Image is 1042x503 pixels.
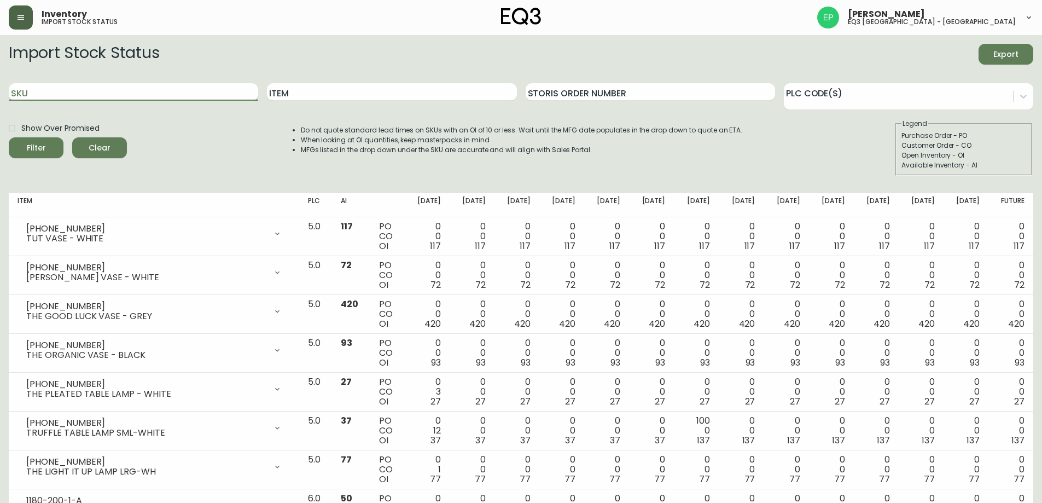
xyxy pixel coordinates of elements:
[683,416,710,446] div: 100 0
[431,356,441,369] span: 93
[379,377,395,407] div: PO CO
[901,141,1026,151] div: Customer Order - CO
[719,193,764,217] th: [DATE]
[863,338,890,368] div: 0 0
[700,395,710,408] span: 27
[817,377,845,407] div: 0 0
[808,193,853,217] th: [DATE]
[694,317,710,330] span: 420
[848,10,925,19] span: [PERSON_NAME]
[564,240,575,252] span: 117
[1011,434,1024,447] span: 137
[503,222,531,251] div: 0 0
[42,10,87,19] span: Inventory
[772,416,800,446] div: 0 0
[475,395,486,408] span: 27
[520,473,531,485] span: 77
[475,473,486,485] span: 77
[610,395,620,408] span: 27
[26,311,266,321] div: THE GOOD LUCK VASE - GREY
[430,240,441,252] span: 117
[649,317,665,330] span: 420
[299,193,332,217] th: PLC
[727,377,755,407] div: 0 0
[26,467,266,477] div: THE LIGHT IT UP LAMP LRG-WH
[379,317,388,330] span: OI
[548,222,575,251] div: 0 0
[969,279,980,291] span: 72
[610,356,620,369] span: 93
[683,338,710,368] div: 0 0
[655,395,665,408] span: 27
[26,263,266,273] div: [PHONE_NUMBER]
[772,299,800,329] div: 0 0
[638,261,665,290] div: 0 0
[700,356,710,369] span: 93
[829,317,845,330] span: 420
[789,473,800,485] span: 77
[548,455,575,484] div: 0 0
[469,317,486,330] span: 420
[609,240,620,252] span: 117
[593,416,620,446] div: 0 0
[539,193,584,217] th: [DATE]
[638,338,665,368] div: 0 0
[907,377,935,407] div: 0 0
[967,434,980,447] span: 137
[683,261,710,290] div: 0 0
[772,222,800,251] div: 0 0
[817,7,839,28] img: edb0eb29d4ff191ed42d19acdf48d771
[727,261,755,290] div: 0 0
[414,299,441,329] div: 0 0
[727,338,755,368] div: 0 0
[638,377,665,407] div: 0 0
[925,356,935,369] span: 93
[503,338,531,368] div: 0 0
[745,279,755,291] span: 72
[332,193,370,217] th: AI
[299,217,332,256] td: 5.0
[848,19,1016,25] h5: eq3 [GEOGRAPHIC_DATA] - [GEOGRAPHIC_DATA]
[835,395,845,408] span: 27
[997,416,1024,446] div: 0 0
[924,473,935,485] span: 77
[879,473,890,485] span: 77
[899,193,944,217] th: [DATE]
[341,259,352,271] span: 72
[458,261,486,290] div: 0 0
[458,455,486,484] div: 0 0
[26,340,266,350] div: [PHONE_NUMBER]
[629,193,674,217] th: [DATE]
[414,377,441,407] div: 0 3
[835,279,845,291] span: 72
[458,222,486,251] div: 0 0
[565,279,575,291] span: 72
[548,377,575,407] div: 0 0
[299,412,332,450] td: 5.0
[863,455,890,484] div: 0 0
[772,261,800,290] div: 0 0
[593,377,620,407] div: 0 0
[9,193,299,217] th: Item
[503,455,531,484] div: 0 0
[901,131,1026,141] div: Purchase Order - PO
[952,222,980,251] div: 0 0
[790,279,800,291] span: 72
[683,455,710,484] div: 0 0
[458,416,486,446] div: 0 0
[430,473,441,485] span: 77
[952,377,980,407] div: 0 0
[299,373,332,412] td: 5.0
[593,299,620,329] div: 0 0
[746,356,755,369] span: 93
[907,455,935,484] div: 0 0
[880,279,890,291] span: 72
[548,299,575,329] div: 0 0
[877,434,890,447] span: 137
[379,434,388,447] span: OI
[727,299,755,329] div: 0 0
[924,395,935,408] span: 27
[9,44,159,65] h2: Import Stock Status
[638,299,665,329] div: 0 0
[944,193,988,217] th: [DATE]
